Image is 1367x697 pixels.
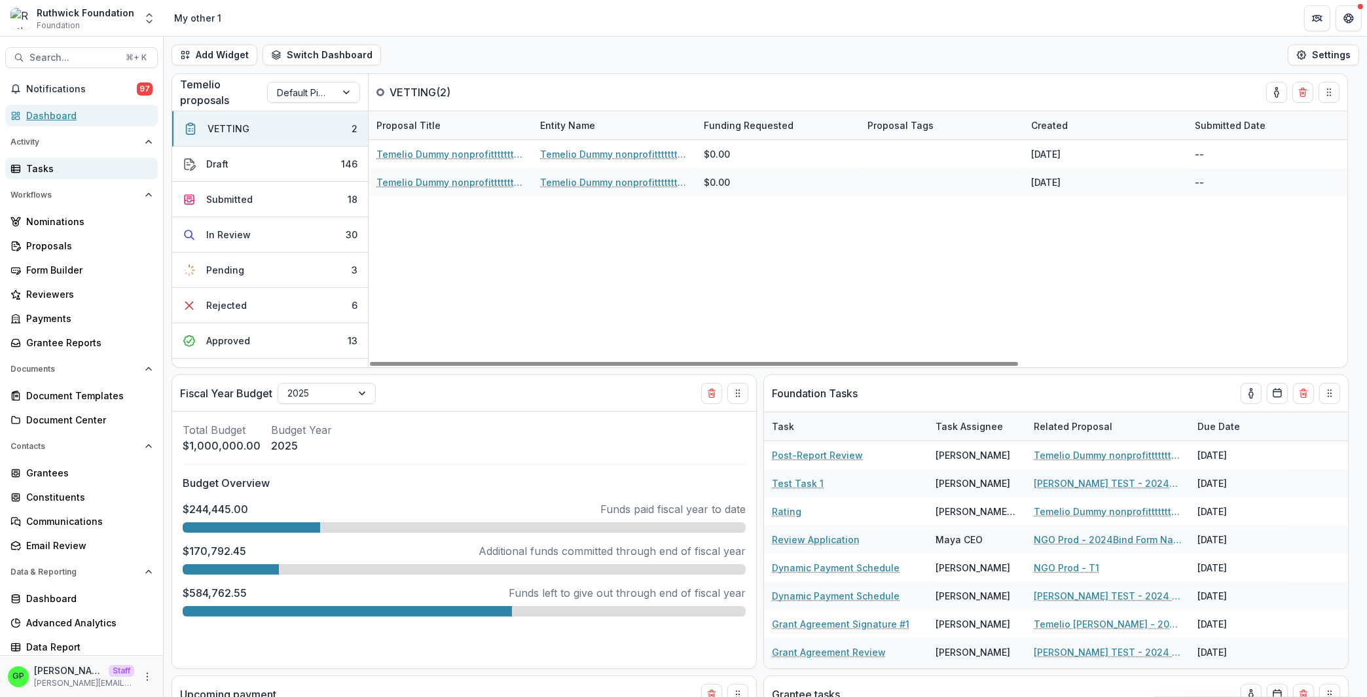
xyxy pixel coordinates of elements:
div: Proposal Tags [860,111,1023,139]
div: [PERSON_NAME] [936,448,1010,462]
button: Partners [1304,5,1330,31]
div: [PERSON_NAME] [936,645,1010,659]
button: Approved13 [172,323,368,359]
div: -- [1195,175,1204,189]
button: Open Contacts [5,436,158,457]
a: Temelio [PERSON_NAME] - 2023 - Long form [1034,617,1182,631]
a: Rating [772,505,801,518]
div: 18 [348,192,357,206]
a: Temelio Dummy nonprofittttttttt a4 sda16s5d - 2025 - A1 [376,175,524,189]
div: Proposal Title [369,111,532,139]
p: Total Budget [183,422,261,438]
button: Drag [727,383,748,404]
div: Payments [26,312,147,325]
button: Switch Dashboard [263,45,381,65]
div: Dashboard [26,592,147,605]
div: Dashboard [26,109,147,122]
a: Dashboard [5,588,158,609]
a: Advanced Analytics [5,612,158,634]
div: Entity Name [532,111,696,139]
div: 30 [346,228,357,241]
div: Ruthwick Foundation [37,6,134,20]
button: In Review30 [172,217,368,253]
div: Form Builder [26,263,147,277]
div: Created [1023,111,1187,139]
a: Grant Agreement Signature #1 [772,617,909,631]
a: Tasks [5,158,158,179]
a: Post-Report Review [772,448,863,462]
a: Temelio Dummy nonprofittttttttt a4 sda16s5d [1034,505,1182,518]
p: Budget Year [271,422,332,438]
div: Nominations [26,215,147,228]
p: [PERSON_NAME][EMAIL_ADDRESS][DOMAIN_NAME] [34,677,134,689]
span: $0.00 [704,175,730,189]
div: [DATE] [1031,175,1061,189]
div: Task Assignee [928,412,1026,440]
a: Dashboard [5,105,158,126]
button: Open Activity [5,132,158,152]
div: Proposal Title [369,118,448,132]
button: More [139,669,155,685]
div: Communications [26,514,147,528]
p: 2025 [271,438,332,454]
a: Nominations [5,211,158,232]
div: Maya CEO [936,533,983,546]
div: Advanced Analytics [26,616,147,630]
div: 146 [341,157,357,171]
a: Reviewers [5,283,158,305]
p: [PERSON_NAME] [34,664,103,677]
span: Activity [10,137,139,147]
a: Document Templates [5,385,158,406]
div: Constituents [26,490,147,504]
a: Email Review [5,535,158,556]
div: [DATE] [1190,497,1288,526]
div: Due Date [1190,412,1288,440]
div: 2 [352,122,357,135]
button: Calendar [1267,383,1288,404]
div: [DATE] [1190,469,1288,497]
button: Delete card [1292,82,1313,103]
div: Proposal Tags [860,118,941,132]
button: Drag [1319,383,1340,404]
div: Funding Requested [696,111,860,139]
span: Data & Reporting [10,567,139,577]
div: Funding Requested [696,118,801,132]
button: Submitted18 [172,182,368,217]
div: [PERSON_NAME] [936,476,1010,490]
div: -- [1195,147,1204,161]
div: Task Assignee [928,420,1011,433]
div: Approved [206,334,250,348]
a: Grantees [5,462,158,484]
div: Task [764,412,928,440]
div: Rejected [206,298,247,312]
span: Workflows [10,190,139,200]
p: Fiscal Year Budget [180,385,272,401]
div: 6 [352,298,357,312]
p: VETTING ( 2 ) [390,84,488,100]
a: Review Application [772,533,860,546]
div: Tasks [26,162,147,175]
div: Related Proposal [1026,412,1190,440]
a: Temelio Dummy nonprofittttttttt a4 sda16s5d - 2025 - A1 [376,147,524,161]
div: [PERSON_NAME] T1 [936,505,1018,518]
div: Document Templates [26,389,147,402]
a: Grant Agreement Review [772,645,886,659]
div: Task [764,420,802,433]
p: Budget Overview [183,475,746,491]
p: Staff [109,665,134,677]
p: Funds paid fiscal year to date [600,501,746,517]
span: $0.00 [704,147,730,161]
div: 3 [352,263,357,277]
div: Data Report [26,640,147,654]
div: In Review [206,228,251,241]
div: Submitted Date [1187,111,1351,139]
a: NGO Prod - T1 [1034,561,1099,575]
div: Proposals [26,239,147,253]
button: Get Help [1336,5,1362,31]
p: $584,762.55 [183,585,247,601]
a: Data Report [5,636,158,658]
img: Ruthwick Foundation [10,8,31,29]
